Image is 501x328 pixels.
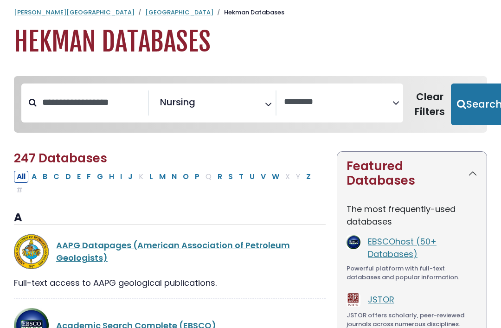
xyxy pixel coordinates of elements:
[94,171,106,183] button: Filter Results G
[225,171,236,183] button: Filter Results S
[145,8,213,17] a: [GEOGRAPHIC_DATA]
[37,95,148,110] input: Search database by title or keyword
[14,8,135,17] a: [PERSON_NAME][GEOGRAPHIC_DATA]
[14,277,326,289] div: Full-text access to AAPG geological publications.
[213,8,284,18] li: Hekman Databases
[409,84,451,126] button: Clear Filters
[197,101,204,110] textarea: Search
[14,212,326,225] h3: A
[51,171,62,183] button: Filter Results C
[284,98,392,108] textarea: Search
[192,171,202,183] button: Filter Results P
[347,264,477,283] div: Powerful platform with full-text databases and popular information.
[236,171,246,183] button: Filter Results T
[63,171,74,183] button: Filter Results D
[125,171,135,183] button: Filter Results J
[117,171,125,183] button: Filter Results I
[180,171,192,183] button: Filter Results O
[14,171,28,183] button: All
[106,171,117,183] button: Filter Results H
[169,171,180,183] button: Filter Results N
[337,152,487,196] button: Featured Databases
[56,240,290,264] a: AAPG Datapages (American Association of Petroleum Geologists)
[14,77,487,133] nav: Search filters
[14,8,487,18] nav: breadcrumb
[368,236,437,260] a: EBSCOhost (50+ Databases)
[215,171,225,183] button: Filter Results R
[29,171,39,183] button: Filter Results A
[258,171,269,183] button: Filter Results V
[303,171,314,183] button: Filter Results Z
[40,171,50,183] button: Filter Results B
[160,96,195,109] span: Nursing
[269,171,282,183] button: Filter Results W
[74,171,83,183] button: Filter Results E
[347,203,477,228] p: The most frequently-used databases
[368,294,394,306] a: JSTOR
[147,171,156,183] button: Filter Results L
[14,171,315,196] div: Alpha-list to filter by first letter of database name
[156,96,195,109] li: Nursing
[14,150,107,167] span: 247 Databases
[156,171,168,183] button: Filter Results M
[84,171,94,183] button: Filter Results F
[247,171,257,183] button: Filter Results U
[14,27,487,58] h1: Hekman Databases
